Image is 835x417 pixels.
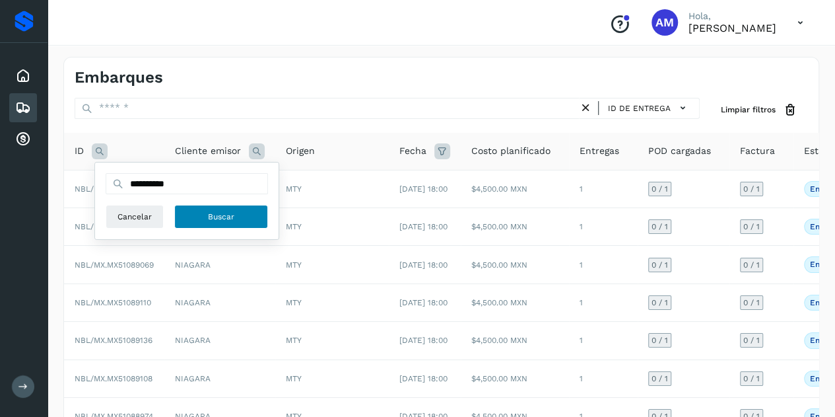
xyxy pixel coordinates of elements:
[743,299,760,307] span: 0 / 1
[75,68,163,87] h4: Embarques
[569,360,638,397] td: 1
[399,184,448,194] span: [DATE] 18:00
[743,261,760,269] span: 0 / 1
[399,336,448,345] span: [DATE] 18:00
[688,22,776,34] p: Angele Monserrat Manriquez Bisuett
[471,144,551,158] span: Costo planificado
[75,298,151,307] span: NBL/MX.MX51089110
[804,144,835,158] span: Estado
[399,222,448,231] span: [DATE] 18:00
[608,102,671,114] span: ID de entrega
[569,170,638,208] td: 1
[648,144,711,158] span: POD cargadas
[9,61,37,91] div: Inicio
[164,322,275,360] td: NIAGARA
[743,185,760,193] span: 0 / 1
[461,322,569,360] td: $4,500.00 MXN
[569,284,638,321] td: 1
[651,299,668,307] span: 0 / 1
[743,375,760,383] span: 0 / 1
[461,284,569,321] td: $4,500.00 MXN
[651,261,668,269] span: 0 / 1
[286,298,302,307] span: MTY
[461,246,569,284] td: $4,500.00 MXN
[75,336,152,345] span: NBL/MX.MX51089136
[461,208,569,246] td: $4,500.00 MXN
[399,374,448,383] span: [DATE] 18:00
[688,11,776,22] p: Hola,
[710,98,808,122] button: Limpiar filtros
[461,170,569,208] td: $4,500.00 MXN
[604,98,694,118] button: ID de entrega
[461,360,569,397] td: $4,500.00 MXN
[399,144,426,158] span: Fecha
[286,184,302,194] span: MTY
[164,246,275,284] td: NIAGARA
[740,144,775,158] span: Factura
[75,260,154,270] span: NBL/MX.MX51089069
[569,246,638,284] td: 1
[286,374,302,383] span: MTY
[399,298,448,307] span: [DATE] 18:00
[721,104,776,116] span: Limpiar filtros
[75,144,84,158] span: ID
[9,93,37,122] div: Embarques
[580,144,619,158] span: Entregas
[651,185,668,193] span: 0 / 1
[175,144,241,158] span: Cliente emisor
[569,208,638,246] td: 1
[164,284,275,321] td: NIAGARA
[286,144,315,158] span: Origen
[9,125,37,154] div: Cuentas por cobrar
[286,336,302,345] span: MTY
[743,223,760,231] span: 0 / 1
[75,184,152,194] span: NBL/MX.MX51089128
[651,223,668,231] span: 0 / 1
[651,336,668,344] span: 0 / 1
[286,260,302,270] span: MTY
[399,260,448,270] span: [DATE] 18:00
[164,360,275,397] td: NIAGARA
[75,222,152,231] span: NBL/MX.MX51089134
[569,322,638,360] td: 1
[75,374,152,383] span: NBL/MX.MX51089108
[651,375,668,383] span: 0 / 1
[743,336,760,344] span: 0 / 1
[286,222,302,231] span: MTY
